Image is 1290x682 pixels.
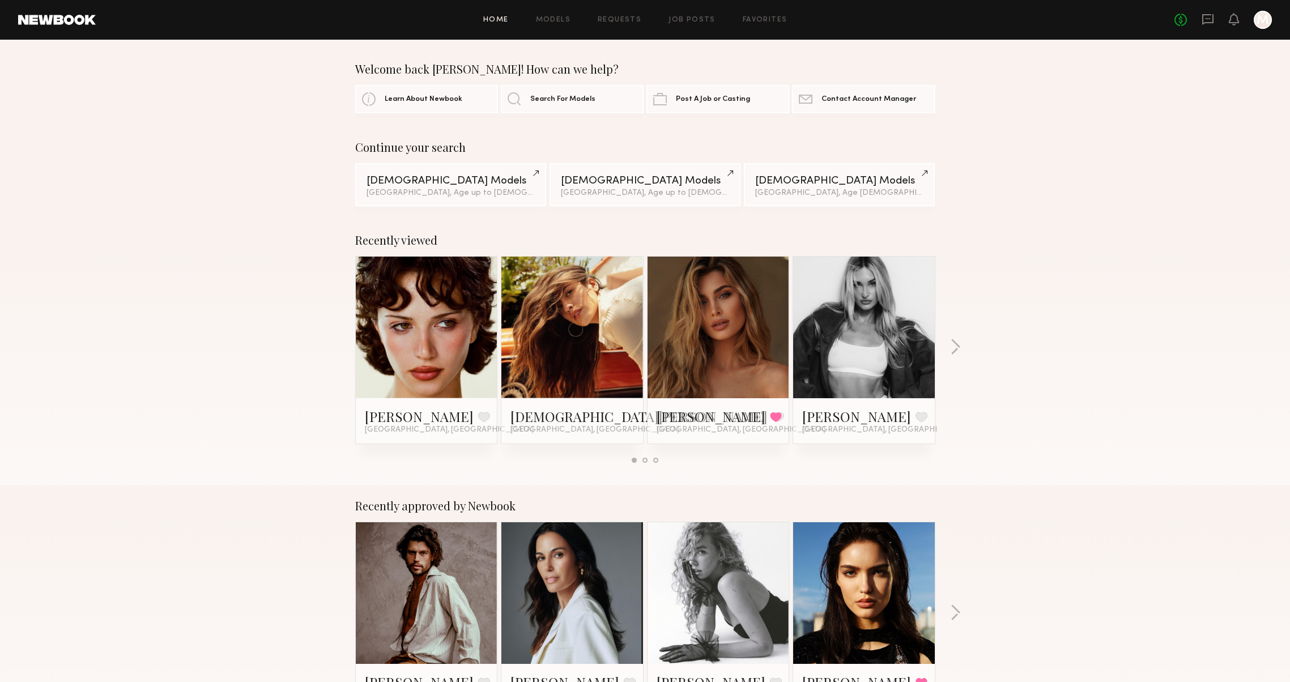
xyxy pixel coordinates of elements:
a: Home [483,16,509,24]
a: [DEMOGRAPHIC_DATA] Models[GEOGRAPHIC_DATA], Age [DEMOGRAPHIC_DATA] y.o. [744,163,935,206]
a: Learn About Newbook [355,85,498,113]
span: [GEOGRAPHIC_DATA], [GEOGRAPHIC_DATA] [657,425,825,434]
span: Search For Models [530,96,595,103]
div: Recently viewed [355,233,935,247]
div: [DEMOGRAPHIC_DATA] Models [367,176,535,186]
a: [PERSON_NAME] [657,407,765,425]
a: Contact Account Manager [792,85,935,113]
a: [DEMOGRAPHIC_DATA] Models[GEOGRAPHIC_DATA], Age up to [DEMOGRAPHIC_DATA]. [550,163,740,206]
a: [PERSON_NAME] [802,407,911,425]
a: Favorites [743,16,787,24]
span: Contact Account Manager [821,96,916,103]
div: Welcome back [PERSON_NAME]! How can we help? [355,62,935,76]
a: [PERSON_NAME] [365,407,474,425]
a: [DEMOGRAPHIC_DATA][PERSON_NAME] [510,407,768,425]
a: Job Posts [669,16,716,24]
div: Recently approved by Newbook [355,499,935,513]
a: M [1254,11,1272,29]
span: [GEOGRAPHIC_DATA], [GEOGRAPHIC_DATA] [802,425,971,434]
a: Post A Job or Casting [646,85,789,113]
a: Requests [598,16,641,24]
div: [GEOGRAPHIC_DATA], Age up to [DEMOGRAPHIC_DATA]. [367,189,535,197]
div: Continue your search [355,140,935,154]
div: [GEOGRAPHIC_DATA], Age up to [DEMOGRAPHIC_DATA]. [561,189,729,197]
span: Learn About Newbook [385,96,462,103]
div: [DEMOGRAPHIC_DATA] Models [561,176,729,186]
a: Models [536,16,571,24]
a: [DEMOGRAPHIC_DATA] Models[GEOGRAPHIC_DATA], Age up to [DEMOGRAPHIC_DATA]. [355,163,546,206]
a: Search For Models [501,85,644,113]
span: Post A Job or Casting [676,96,750,103]
span: [GEOGRAPHIC_DATA], [GEOGRAPHIC_DATA] [510,425,679,434]
span: [GEOGRAPHIC_DATA], [GEOGRAPHIC_DATA] [365,425,534,434]
div: [GEOGRAPHIC_DATA], Age [DEMOGRAPHIC_DATA] y.o. [755,189,923,197]
div: [DEMOGRAPHIC_DATA] Models [755,176,923,186]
